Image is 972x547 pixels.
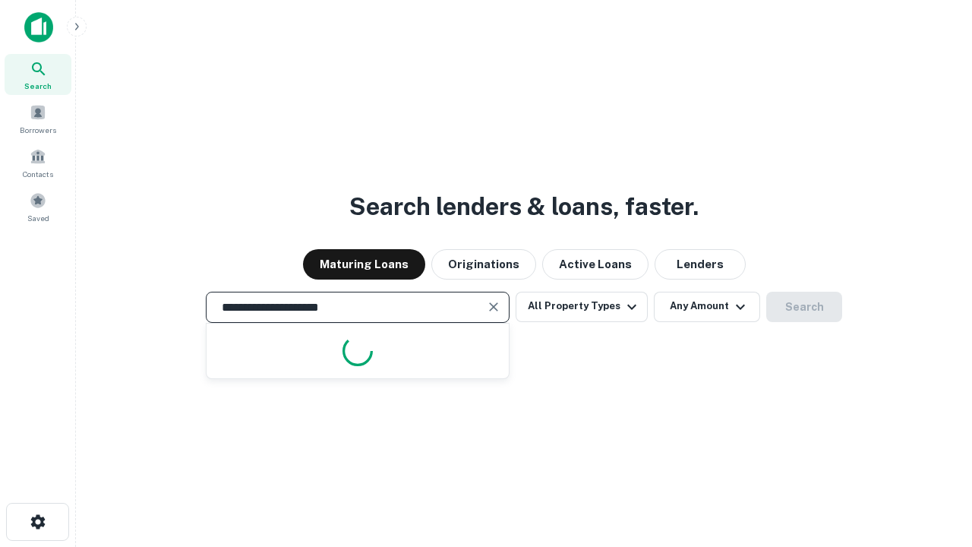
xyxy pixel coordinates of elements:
[5,54,71,95] a: Search
[20,124,56,136] span: Borrowers
[24,80,52,92] span: Search
[896,425,972,498] iframe: Chat Widget
[27,212,49,224] span: Saved
[655,249,746,280] button: Lenders
[483,296,504,318] button: Clear
[303,249,425,280] button: Maturing Loans
[431,249,536,280] button: Originations
[349,188,699,225] h3: Search lenders & loans, faster.
[516,292,648,322] button: All Property Types
[24,12,53,43] img: capitalize-icon.png
[5,186,71,227] a: Saved
[23,168,53,180] span: Contacts
[5,142,71,183] a: Contacts
[542,249,649,280] button: Active Loans
[654,292,760,322] button: Any Amount
[5,98,71,139] a: Borrowers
